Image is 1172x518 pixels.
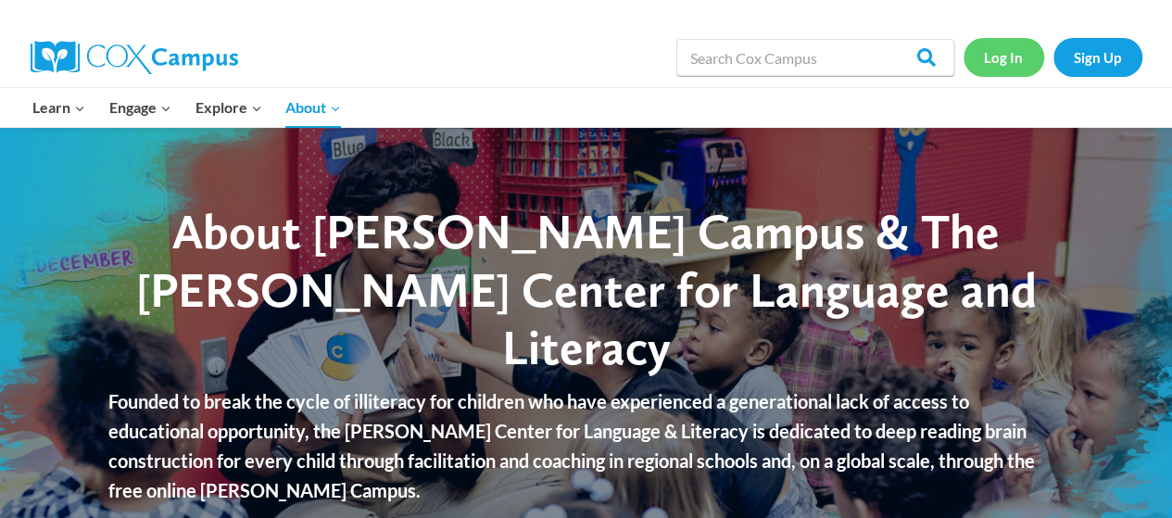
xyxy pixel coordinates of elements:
button: Child menu of Explore [183,88,274,127]
a: Sign Up [1053,38,1142,76]
span: About [PERSON_NAME] Campus & The [PERSON_NAME] Center for Language and Literacy [136,202,1037,376]
p: Founded to break the cycle of illiteracy for children who have experienced a generational lack of... [108,386,1064,505]
img: Cox Campus [31,41,238,74]
button: Child menu of About [273,88,353,127]
button: Child menu of Learn [21,88,98,127]
nav: Secondary Navigation [964,38,1142,76]
input: Search Cox Campus [676,39,954,76]
button: Child menu of Engage [97,88,183,127]
a: Log In [964,38,1044,76]
nav: Primary Navigation [21,88,353,127]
